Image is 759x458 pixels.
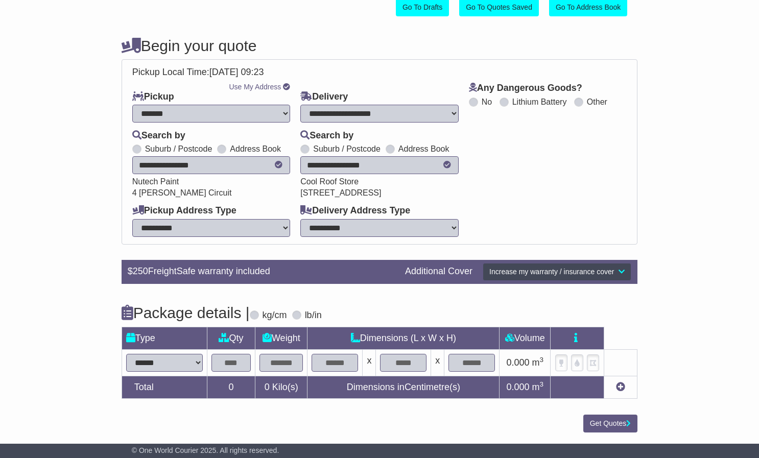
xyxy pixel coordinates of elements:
[583,415,638,432] button: Get Quotes
[300,188,381,197] span: [STREET_ADDRESS]
[255,376,307,398] td: Kilo(s)
[132,446,279,454] span: © One World Courier 2025. All rights reserved.
[127,67,632,78] div: Pickup Local Time:
[363,349,376,376] td: x
[507,382,530,392] span: 0.000
[482,97,492,107] label: No
[265,382,270,392] span: 0
[300,130,353,141] label: Search by
[313,144,381,154] label: Suburb / Postcode
[209,67,264,77] span: [DATE] 09:23
[483,263,631,281] button: Increase my warranty / insurance cover
[132,177,179,186] span: Nutech Paint
[207,327,255,349] td: Qty
[398,144,449,154] label: Address Book
[512,97,567,107] label: Lithium Battery
[587,97,607,107] label: Other
[532,357,544,368] span: m
[145,144,212,154] label: Suburb / Postcode
[400,266,478,277] div: Additional Cover
[122,376,207,398] td: Total
[540,380,544,388] sup: 3
[307,327,500,349] td: Dimensions (L x W x H)
[122,37,638,54] h4: Begin your quote
[132,130,185,141] label: Search by
[500,327,551,349] td: Volume
[616,382,625,392] a: Add new item
[263,310,287,321] label: kg/cm
[307,376,500,398] td: Dimensions in Centimetre(s)
[132,188,232,197] span: 4 [PERSON_NAME] Circuit
[489,268,614,276] span: Increase my warranty / insurance cover
[431,349,444,376] td: x
[255,327,307,349] td: Weight
[229,83,281,91] a: Use My Address
[122,304,250,321] h4: Package details |
[132,205,236,216] label: Pickup Address Type
[122,327,207,349] td: Type
[132,91,174,103] label: Pickup
[507,357,530,368] span: 0.000
[123,266,400,277] div: $ FreightSafe warranty included
[230,144,281,154] label: Address Book
[207,376,255,398] td: 0
[300,177,359,186] span: Cool Roof Store
[540,356,544,364] sup: 3
[305,310,322,321] label: lb/in
[300,91,348,103] label: Delivery
[532,382,544,392] span: m
[300,205,410,216] label: Delivery Address Type
[133,266,148,276] span: 250
[469,83,582,94] label: Any Dangerous Goods?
